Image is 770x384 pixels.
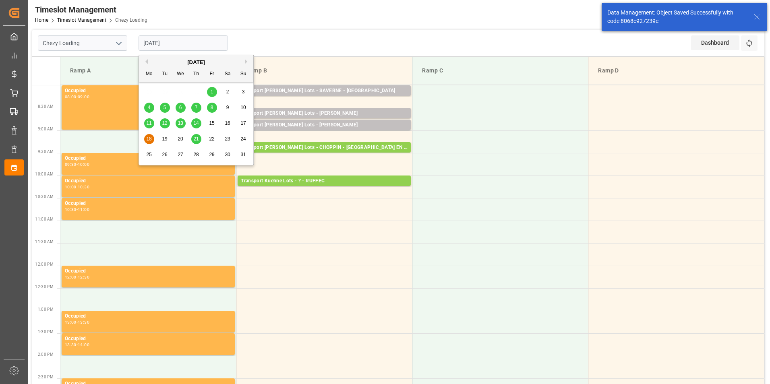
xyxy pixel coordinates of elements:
[78,320,89,324] div: 13:30
[146,120,151,126] span: 11
[139,58,253,66] div: [DATE]
[207,69,217,79] div: Fr
[191,103,201,113] div: Choose Thursday, August 7th, 2025
[65,95,77,99] div: 08:00
[38,35,127,51] input: Type to search/select
[77,163,78,166] div: -
[211,89,213,95] span: 1
[144,103,154,113] div: Choose Monday, August 4th, 2025
[195,105,198,110] span: 7
[141,84,251,163] div: month 2025-08
[67,63,230,78] div: Ramp A
[35,17,48,23] a: Home
[241,109,408,118] div: Transport [PERSON_NAME] Lots - [PERSON_NAME]
[38,104,54,109] span: 8:30 AM
[65,155,232,163] div: Occupied
[178,136,183,142] span: 20
[595,63,758,78] div: Ramp D
[148,105,151,110] span: 4
[162,120,167,126] span: 12
[241,129,408,136] div: Pallets: ,TU: 296,City: CARQUEFOU,Arrival: [DATE] 00:00:00
[35,262,54,266] span: 12:00 PM
[207,103,217,113] div: Choose Friday, August 8th, 2025
[223,69,233,79] div: Sa
[162,152,167,157] span: 26
[178,120,183,126] span: 13
[191,134,201,144] div: Choose Thursday, August 21st, 2025
[65,87,232,95] div: Occupied
[225,136,230,142] span: 23
[240,152,246,157] span: 31
[38,149,54,154] span: 9:30 AM
[78,95,89,99] div: 09:00
[225,120,230,126] span: 16
[35,217,54,221] span: 11:00 AM
[209,136,214,142] span: 22
[193,120,199,126] span: 14
[78,343,89,347] div: 14:00
[176,134,186,144] div: Choose Wednesday, August 20th, 2025
[207,87,217,97] div: Choose Friday, August 1st, 2025
[146,136,151,142] span: 18
[65,275,77,279] div: 12:00
[35,285,54,289] span: 12:30 PM
[77,208,78,211] div: -
[223,150,233,160] div: Choose Saturday, August 30th, 2025
[238,150,248,160] div: Choose Sunday, August 31st, 2025
[112,37,124,50] button: open menu
[77,275,78,279] div: -
[240,105,246,110] span: 10
[144,69,154,79] div: Mo
[160,69,170,79] div: Tu
[223,134,233,144] div: Choose Saturday, August 23rd, 2025
[160,103,170,113] div: Choose Tuesday, August 5th, 2025
[241,95,408,102] div: Pallets: 2,TU: ,City: SARREBOURG,Arrival: [DATE] 00:00:00
[607,8,746,25] div: Data Management: Object Saved Successfully with code 8068c927239c
[691,35,739,50] div: Dashboard
[65,163,77,166] div: 09:30
[78,208,89,211] div: 11:00
[77,320,78,324] div: -
[78,275,89,279] div: 12:30
[245,59,250,64] button: Next Month
[57,17,106,23] a: Timeslot Management
[146,152,151,157] span: 25
[77,343,78,347] div: -
[241,185,408,192] div: Pallets: 3,TU: 593,City: RUFFEC,Arrival: [DATE] 00:00:00
[65,343,77,347] div: 13:30
[38,352,54,357] span: 2:00 PM
[35,194,54,199] span: 10:30 AM
[144,150,154,160] div: Choose Monday, August 25th, 2025
[238,87,248,97] div: Choose Sunday, August 3rd, 2025
[223,103,233,113] div: Choose Saturday, August 9th, 2025
[77,95,78,99] div: -
[241,121,408,129] div: Transport [PERSON_NAME] Lots - [PERSON_NAME]
[209,152,214,157] span: 29
[242,89,245,95] span: 3
[179,105,182,110] span: 6
[35,172,54,176] span: 10:00 AM
[35,4,147,16] div: Timeslot Management
[65,335,232,343] div: Occupied
[78,185,89,189] div: 10:30
[176,118,186,128] div: Choose Wednesday, August 13th, 2025
[176,150,186,160] div: Choose Wednesday, August 27th, 2025
[139,35,228,51] input: DD-MM-YYYY
[419,63,582,78] div: Ramp C
[193,136,199,142] span: 21
[38,307,54,312] span: 1:00 PM
[241,87,408,95] div: Transport [PERSON_NAME] Lots - SAVERNE - [GEOGRAPHIC_DATA]
[243,63,406,78] div: Ramp B
[191,69,201,79] div: Th
[211,105,213,110] span: 8
[207,150,217,160] div: Choose Friday, August 29th, 2025
[191,118,201,128] div: Choose Thursday, August 14th, 2025
[65,200,232,208] div: Occupied
[38,330,54,334] span: 1:30 PM
[193,152,199,157] span: 28
[238,118,248,128] div: Choose Sunday, August 17th, 2025
[241,177,408,185] div: Transport Kuehne Lots - ? - RUFFEC
[65,185,77,189] div: 10:00
[240,120,246,126] span: 17
[143,59,148,64] button: Previous Month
